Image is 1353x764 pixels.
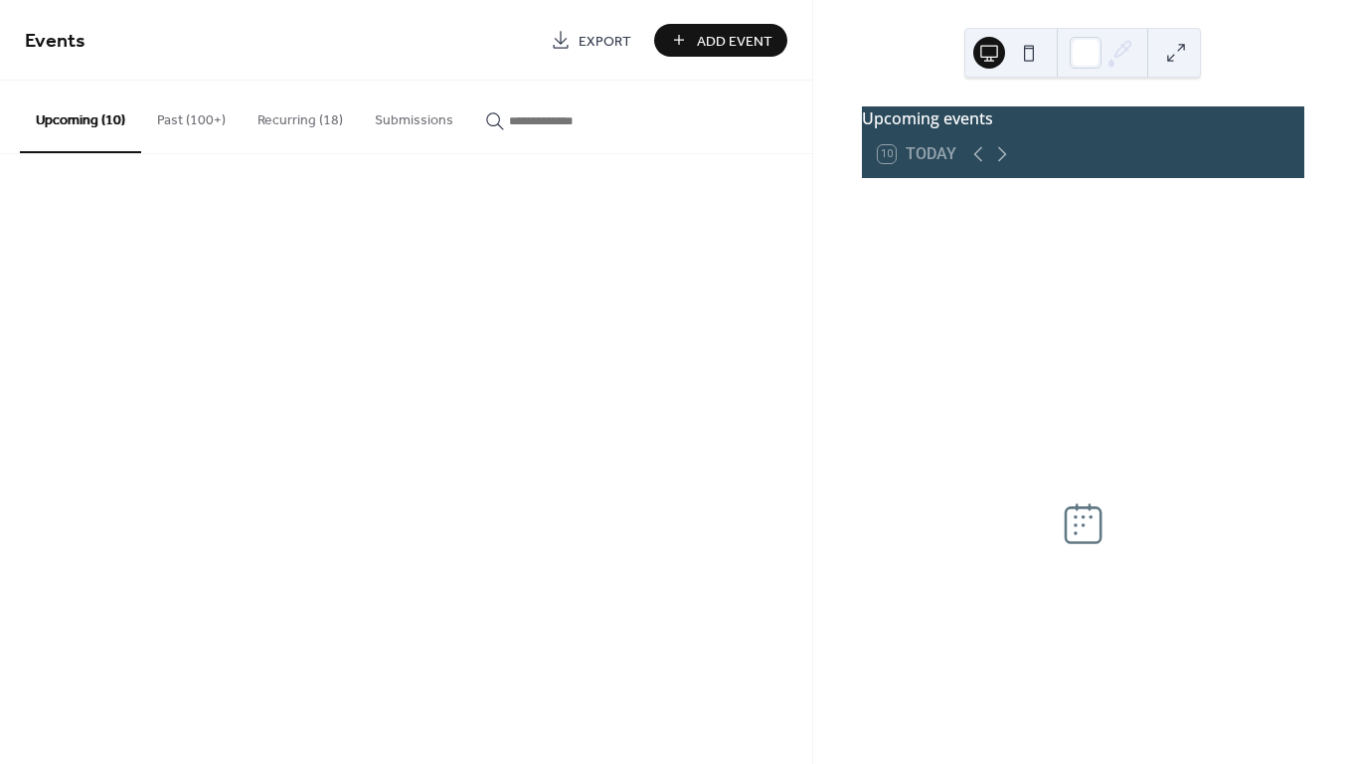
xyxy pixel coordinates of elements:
span: Export [579,31,631,52]
button: Past (100+) [141,81,242,151]
button: Upcoming (10) [20,81,141,153]
span: Events [25,22,85,61]
div: Upcoming events [862,106,1304,130]
span: Add Event [697,31,772,52]
button: Submissions [359,81,469,151]
button: Add Event [654,24,787,57]
a: Export [536,24,646,57]
button: Recurring (18) [242,81,359,151]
